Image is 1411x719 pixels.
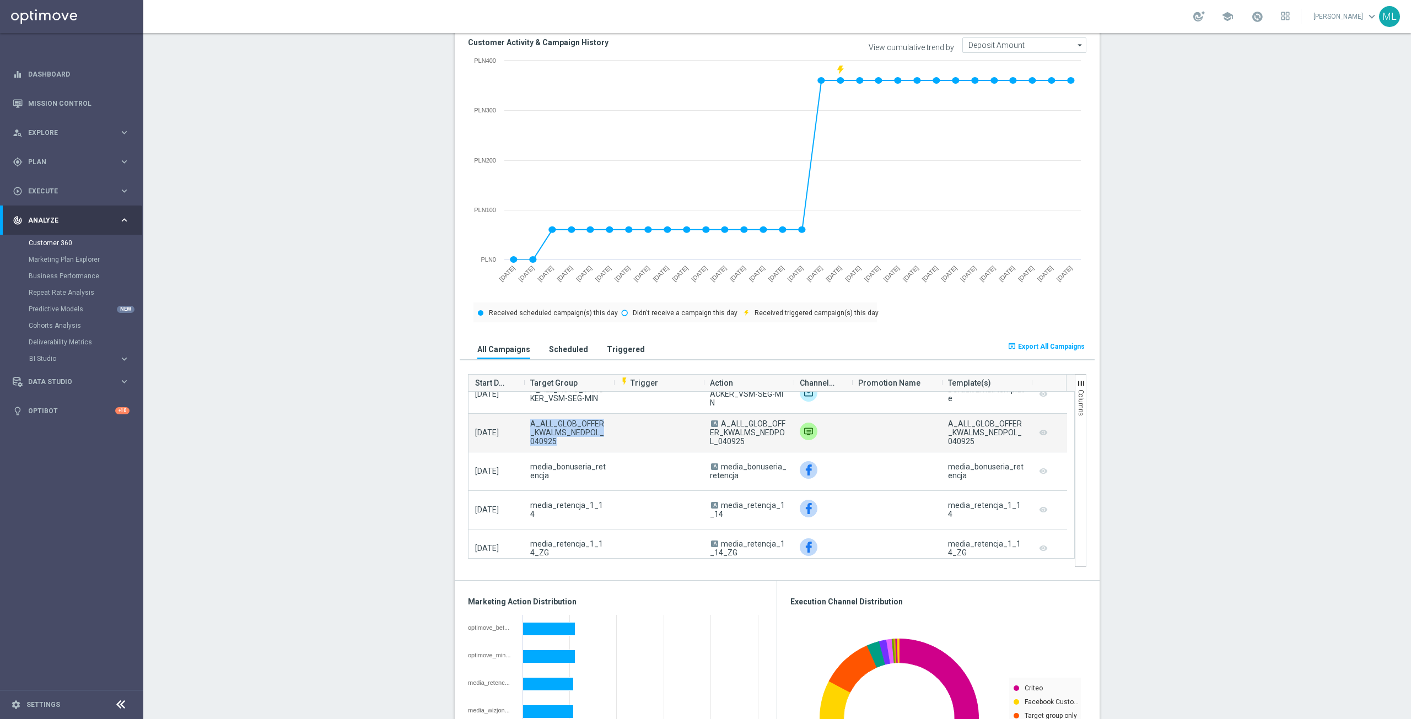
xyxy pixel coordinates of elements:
text: [DATE] [1055,264,1074,283]
img: Private message [800,423,817,440]
button: Data Studio keyboard_arrow_right [12,377,130,386]
div: Business Performance [29,268,142,284]
div: gps_fixed Plan keyboard_arrow_right [12,158,130,166]
text: [DATE] [729,264,747,283]
i: keyboard_arrow_right [119,156,130,167]
div: Marketing Plan Explorer [29,251,142,268]
div: Repeat Rate Analysis [29,284,142,301]
span: Explore [28,129,119,136]
button: person_search Explore keyboard_arrow_right [12,128,130,137]
text: [DATE] [517,264,535,283]
div: track_changes Analyze keyboard_arrow_right [12,216,130,225]
span: Target Group [530,372,578,394]
span: Channel(s) [800,372,836,394]
text: [DATE] [998,264,1016,283]
a: Dashboard [28,60,130,89]
span: keyboard_arrow_down [1366,10,1378,23]
div: optimove_bet_1D_plus [468,624,515,631]
text: [DATE] [594,264,612,283]
button: equalizer Dashboard [12,70,130,79]
div: Mission Control [13,89,130,118]
div: BI Studio [29,355,119,362]
span: A [711,420,718,427]
text: [DATE] [748,264,766,283]
div: Customer 360 [29,235,142,251]
span: A [711,463,718,470]
text: [DATE] [556,264,574,283]
button: play_circle_outline Execute keyboard_arrow_right [12,187,130,196]
span: Promotion Name [858,372,920,394]
i: open_in_browser [1008,342,1016,350]
i: lightbulb [13,406,23,416]
text: [DATE] [575,264,593,283]
span: Action [710,372,733,394]
a: [PERSON_NAME]keyboard_arrow_down [1312,8,1379,25]
i: keyboard_arrow_right [119,354,130,364]
div: Dashboard [13,60,130,89]
text: [DATE] [844,264,862,283]
span: media_bonuseria_retencja [530,462,607,480]
text: Didn't receive a campaign this day [633,309,737,317]
div: optimove_minor_and_low_value [468,652,515,658]
text: [DATE] [671,264,689,283]
text: [DATE] [959,264,977,283]
span: [DATE] [475,390,499,398]
div: Cohorts Analysis [29,317,142,334]
span: [DATE] [475,544,499,553]
i: flash_on [620,377,629,386]
a: Business Performance [29,272,115,280]
div: media_bonuseria_retencja [948,462,1025,480]
text: Received scheduled campaign(s) this day [489,309,618,317]
text: [DATE] [1017,264,1035,283]
h3: All Campaigns [477,344,530,354]
a: Cohorts Analysis [29,321,115,330]
div: Data Studio [13,377,119,387]
i: keyboard_arrow_right [119,186,130,196]
span: Template(s) [948,372,991,394]
span: media_retencja_1_14_ZG [530,539,607,557]
span: [DATE] [475,467,499,475]
text: [DATE] [709,264,728,283]
span: media_bonuseria_retencja [710,462,787,480]
button: lightbulb Optibot +10 [12,407,130,415]
button: Scheduled [546,339,591,359]
text: PLN0 [481,256,496,263]
span: media_retencja_1_14 [530,501,607,518]
h3: Scheduled [549,344,588,354]
a: Optibot [28,396,115,425]
h3: Marketing Action Distribution [468,597,763,607]
div: media_retencja_1_14 [948,501,1025,518]
div: Plan [13,157,119,167]
i: arrow_drop_down [1075,38,1086,52]
span: Data Studio [28,379,119,385]
i: equalizer [13,69,23,79]
text: Facebook Custo… [1025,698,1079,706]
div: ML [1379,6,1400,27]
text: [DATE] [767,264,785,283]
div: BI Studio [29,350,142,367]
text: [DATE] [863,264,881,283]
div: Analyze [13,215,119,225]
i: keyboard_arrow_right [119,127,130,138]
span: [DATE] [475,505,499,514]
text: PLN200 [474,157,496,164]
button: BI Studio keyboard_arrow_right [29,354,130,363]
span: Start Date [475,372,508,394]
text: [DATE] [825,264,843,283]
div: NEW [117,306,134,313]
div: Execute [13,186,119,196]
text: PLN100 [474,207,496,213]
a: Deliverability Metrics [29,338,115,347]
span: media_retencja_1_14 [710,501,785,518]
text: Received triggered campaign(s) this day [755,309,879,317]
span: Trigger [620,379,658,387]
input: Deposit Amount [962,37,1086,53]
text: [DATE] [536,264,554,283]
text: [DATE] [940,264,958,283]
span: A_ALL_GLOB_OFFER_KWALMS_NEDPOL_040925 [710,419,785,446]
div: Deliverability Metrics [29,334,142,350]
